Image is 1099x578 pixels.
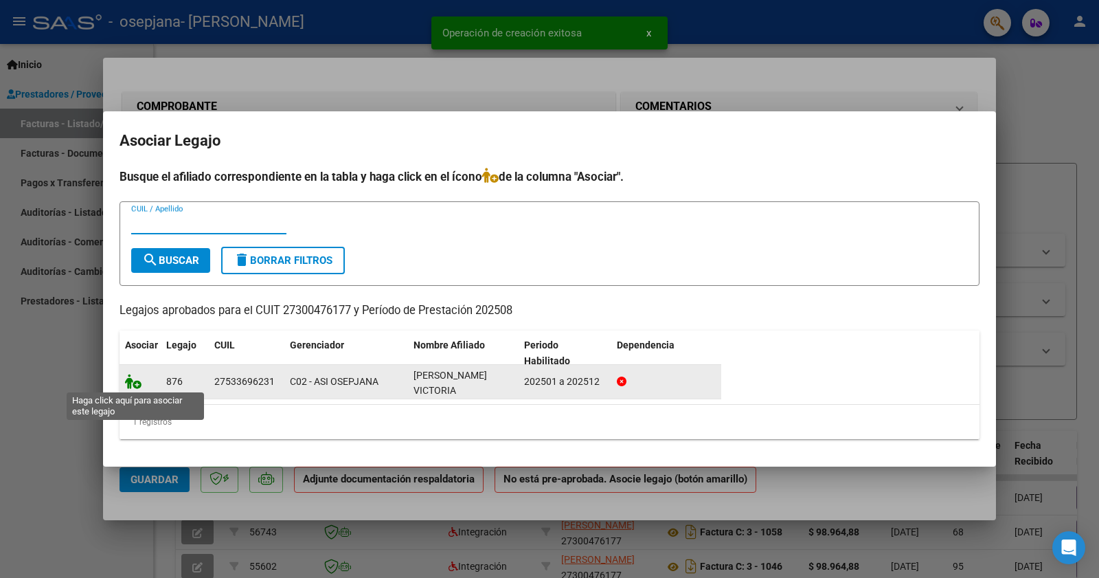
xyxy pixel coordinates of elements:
[290,376,378,387] span: C02 - ASI OSEPJANA
[524,374,606,390] div: 202501 a 202512
[611,331,722,376] datatable-header-cell: Dependencia
[214,374,275,390] div: 27533696231
[408,331,519,376] datatable-header-cell: Nombre Afiliado
[234,254,332,267] span: Borrar Filtros
[290,340,344,351] span: Gerenciador
[120,128,979,154] h2: Asociar Legajo
[214,340,235,351] span: CUIL
[617,340,675,351] span: Dependencia
[234,252,250,268] mat-icon: delete
[166,376,183,387] span: 876
[125,340,158,351] span: Asociar
[221,247,345,274] button: Borrar Filtros
[120,331,161,376] datatable-header-cell: Asociar
[120,168,979,186] h4: Busque el afiliado correspondiente en la tabla y haga click en el ícono de la columna "Asociar".
[120,302,979,320] p: Legajos aprobados para el CUIT 27300476177 y Período de Prestación 202508
[524,340,570,366] span: Periodo Habilitado
[120,405,979,439] div: 1 registros
[1052,531,1085,564] div: Open Intercom Messenger
[131,248,210,273] button: Buscar
[166,340,196,351] span: Legajo
[413,340,485,351] span: Nombre Afiliado
[209,331,284,376] datatable-header-cell: CUIL
[284,331,408,376] datatable-header-cell: Gerenciador
[142,252,159,268] mat-icon: search
[142,254,199,267] span: Buscar
[161,331,209,376] datatable-header-cell: Legajo
[413,370,487,397] span: MURDOCCA MIA VICTORIA
[519,331,611,376] datatable-header-cell: Periodo Habilitado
